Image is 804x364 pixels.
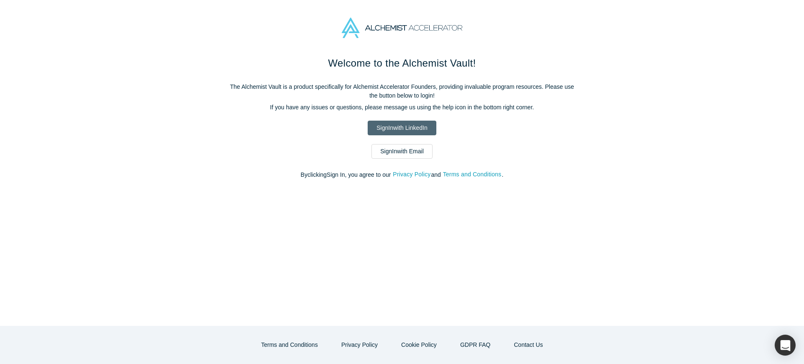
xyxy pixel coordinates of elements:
p: If you have any issues or questions, please message us using the help icon in the bottom right co... [226,103,578,112]
p: The Alchemist Vault is a product specifically for Alchemist Accelerator Founders, providing inval... [226,83,578,100]
a: SignInwith Email [371,144,433,159]
h1: Welcome to the Alchemist Vault! [226,56,578,71]
button: Cookie Policy [392,338,446,352]
button: Terms and Conditions [253,338,327,352]
button: Contact Us [505,338,551,352]
img: Alchemist Accelerator Logo [342,18,462,38]
button: Privacy Policy [392,170,431,179]
a: SignInwith LinkedIn [368,121,436,135]
a: GDPR FAQ [451,338,499,352]
button: Privacy Policy [332,338,387,352]
button: Terms and Conditions [443,170,502,179]
p: By clicking Sign In , you agree to our and . [226,170,578,179]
